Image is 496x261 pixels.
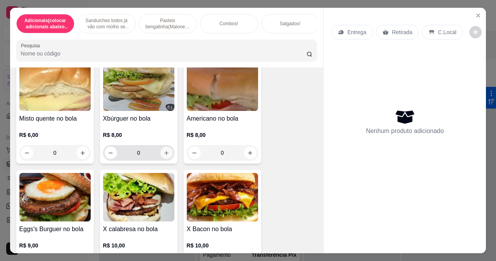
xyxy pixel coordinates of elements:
[187,131,258,139] p: R$ 8,00
[472,9,484,22] button: Close
[187,62,258,111] img: product-image
[160,147,173,159] button: increase-product-quantity
[103,62,174,111] img: product-image
[220,21,238,27] p: Combos!
[19,242,91,249] p: R$ 9,00
[187,225,258,234] h4: X Bacon no bola
[103,173,174,221] img: product-image
[103,131,174,139] p: R$ 8,00
[244,147,257,159] button: increase-product-quantity
[188,147,201,159] button: decrease-product-quantity
[103,242,174,249] p: R$ 10,00
[103,114,174,123] h4: Xbúrguer no bola
[23,17,68,30] p: Adicionais(colocar adicionais abaixo do lanche que queira adicionar)
[21,147,33,159] button: decrease-product-quantity
[105,147,117,159] button: decrease-product-quantity
[469,26,482,38] button: decrease-product-quantity
[84,17,129,30] p: Sanduíches todos já vão com molho se caso nao queira avisar nas observaçoes
[19,131,91,139] p: R$ 6,00
[366,126,444,136] p: Nenhum produto adicionado
[19,62,91,111] img: product-image
[347,28,366,36] p: Entrega
[187,242,258,249] p: R$ 10,00
[145,17,190,30] p: Pasteis bengalinha(Maionese temperada ou caso queira milho e azeitona nos pasteis colocar nas obs...
[392,28,412,36] p: Retirada
[187,114,258,123] h4: Americano no bola
[19,173,91,221] img: product-image
[21,42,43,49] label: Pesquisa
[77,147,89,159] button: increase-product-quantity
[103,225,174,234] h4: X calabresa no bola
[438,28,456,36] p: C.Local
[19,114,91,123] h4: Misto quente no bola
[19,225,91,234] h4: Eggs's Burguer no bola
[280,21,300,27] p: Salgados!
[21,50,307,57] input: Pesquisa
[187,173,258,221] img: product-image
